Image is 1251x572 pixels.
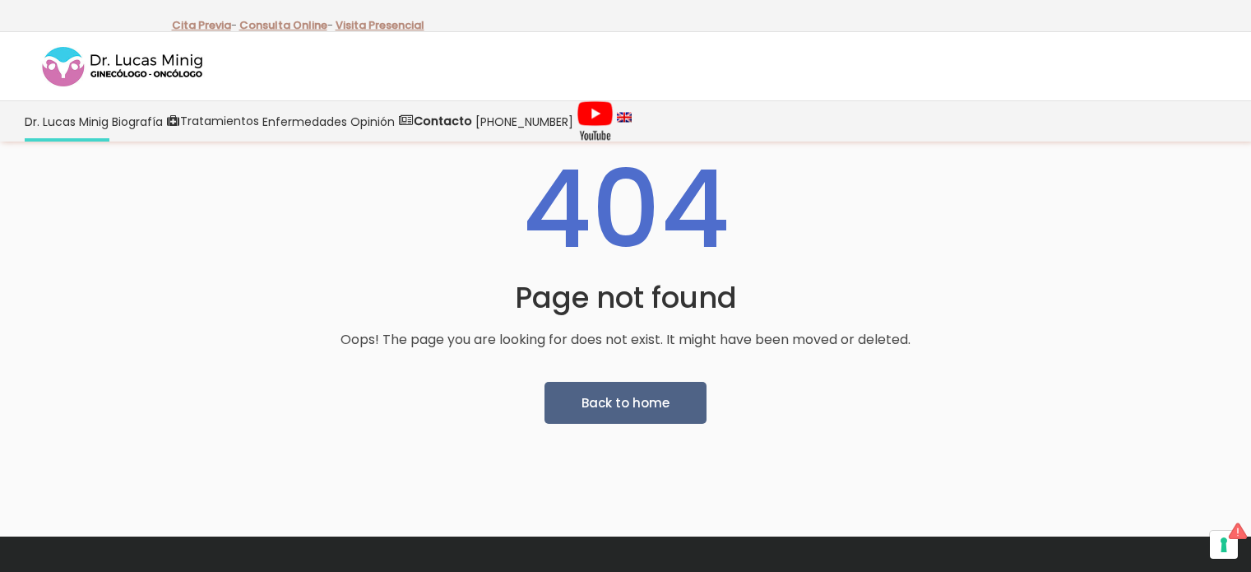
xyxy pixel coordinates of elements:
[250,144,1001,276] h1: 404
[172,15,237,36] p: -
[475,112,573,131] span: [PHONE_NUMBER]
[250,275,1001,320] h3: Page not found
[164,101,261,142] a: Tratamientos
[336,17,424,33] a: Visita Presencial
[349,101,396,142] a: Opinión
[262,112,347,131] span: Enfermedades
[23,101,110,142] a: Dr. Lucas Minig
[575,101,615,142] a: Videos Youtube Ginecología
[239,17,327,33] a: Consulta Online
[414,113,472,129] strong: Contacto
[617,112,632,122] img: language english
[350,112,395,131] span: Opinión
[180,112,259,131] span: Tratamientos
[544,382,707,424] a: Back to home
[396,101,474,142] a: Contacto
[110,101,164,142] a: Biografía
[250,329,1001,351] p: Oops! The page you are looking for does not exist. It might have been moved or deleted.
[615,101,633,142] a: language english
[577,100,614,142] img: Videos Youtube Ginecología
[261,101,349,142] a: Enfermedades
[581,394,670,412] span: Back to home
[172,17,231,33] a: Cita Previa
[112,112,163,131] span: Biografía
[474,101,575,142] a: [PHONE_NUMBER]
[239,15,333,36] p: -
[25,112,109,131] span: Dr. Lucas Minig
